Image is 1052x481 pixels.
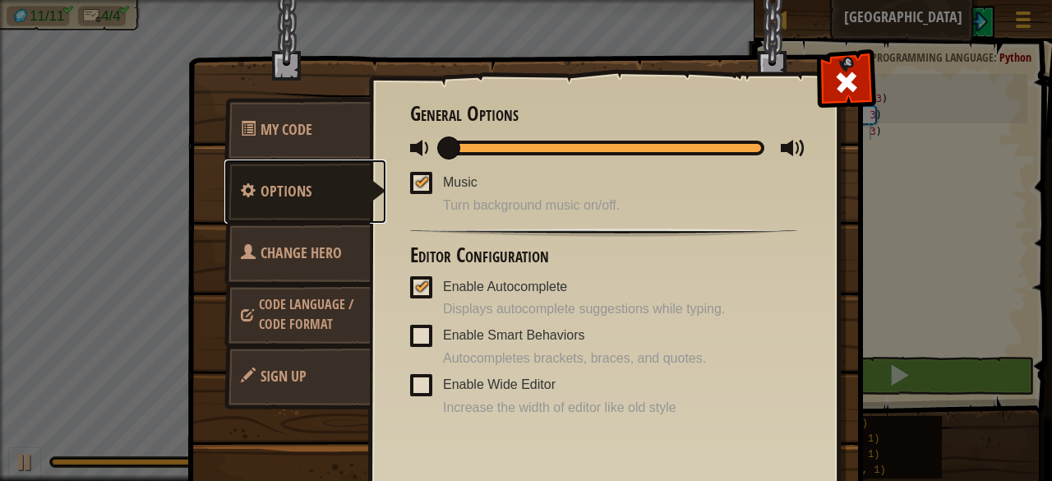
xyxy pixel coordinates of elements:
span: Enable Wide Editor [443,377,556,391]
span: Autocompletes brackets, braces, and quotes. [443,349,797,368]
span: Music [443,175,478,189]
span: Turn background music on/off. [443,197,797,215]
h3: General Options [410,103,797,125]
span: Choose hero, language [261,243,342,263]
span: Enable Smart Behaviors [443,328,585,342]
h3: Editor Configuration [410,244,797,266]
a: Options [224,160,386,224]
span: Enable Autocomplete [443,280,567,294]
span: Increase the width of editor like old style [443,399,797,418]
span: Configure settings [261,181,311,201]
img: hr.png [410,229,797,237]
a: My Code [224,98,371,162]
span: Save your progress. [261,366,307,386]
span: Displays autocomplete suggestions while typing. [443,300,797,319]
span: Quick Code Actions [261,119,312,140]
span: Choose hero, language [259,295,353,333]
